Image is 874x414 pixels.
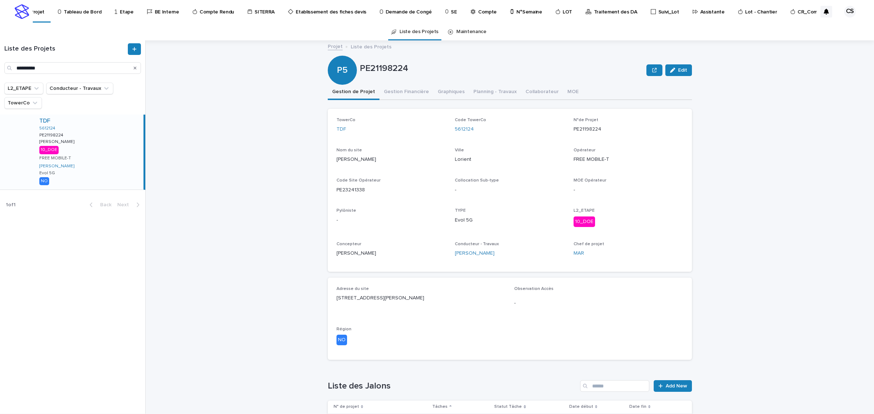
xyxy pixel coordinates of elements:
[4,62,141,74] input: Search
[563,85,583,100] button: MOE
[336,186,446,194] p: PE23241338
[39,156,71,161] p: FREE MOBILE-T
[569,403,593,411] p: Date début
[514,287,554,291] span: Observation Accès
[494,403,522,411] p: Statut Tâche
[455,216,564,224] p: Evol 5G
[455,156,564,163] p: Lorient
[336,156,446,163] p: [PERSON_NAME]
[336,287,369,291] span: Adresse du site
[514,299,683,307] p: -
[39,118,50,124] a: TDF
[328,36,357,75] div: P5
[336,250,446,257] p: [PERSON_NAME]
[4,83,43,94] button: L2_ETAPE
[574,178,606,183] span: MOE Opérateur
[4,97,42,109] button: TowerCo
[39,164,74,169] a: [PERSON_NAME]
[574,156,683,163] p: FREE MOBILE-T
[844,6,856,17] div: CS
[334,403,359,411] p: N° de projet
[360,63,643,74] p: PE21198224
[336,148,362,152] span: Nom du site
[39,126,55,131] a: 5612124
[455,250,495,257] a: [PERSON_NAME]
[574,148,595,152] span: Opérateur
[678,68,687,73] span: Edit
[574,118,598,122] span: N°de Projet
[84,202,114,208] button: Back
[455,208,466,213] span: TYPE
[455,242,499,246] span: Conducteur - Travaux
[46,83,113,94] button: Conducteur - Travaux
[469,85,521,100] button: Planning - Travaux
[665,64,692,76] button: Edit
[433,85,469,100] button: Graphiques
[399,23,438,40] a: Liste des Projets
[455,178,499,183] span: Collocation Sub-type
[336,118,355,122] span: TowerCo
[574,208,595,213] span: L2_ETAPE
[455,118,486,122] span: Code TowerCo
[336,208,356,213] span: Pylôniste
[521,85,563,100] button: Collaborateur
[351,42,391,50] p: Liste des Projets
[654,380,692,392] a: Add New
[15,4,29,19] img: stacker-logo-s-only.png
[455,126,474,133] a: 5612124
[629,403,646,411] p: Date fin
[574,126,683,133] p: PE21198224
[336,178,381,183] span: Code Site Opérateur
[39,138,76,144] p: [PERSON_NAME]
[39,177,49,185] div: NO
[39,131,65,138] p: PE21198224
[328,42,343,50] a: Projet
[379,85,433,100] button: Gestion Financière
[456,23,487,40] a: Maintenance
[580,380,649,392] input: Search
[666,383,687,389] span: Add New
[328,85,379,100] button: Gestion de Projet
[574,250,584,257] a: MAR
[455,186,564,194] p: -
[117,202,133,207] span: Next
[336,216,446,224] p: -
[432,403,448,411] p: Tâches
[4,45,126,53] h1: Liste des Projets
[114,202,145,208] button: Next
[336,335,347,345] div: NO
[455,148,464,152] span: Ville
[328,381,577,391] h1: Liste des Jalons
[39,171,55,176] p: Evol 5G
[39,146,59,154] div: 10_DOE
[574,242,604,246] span: Chef de projet
[336,294,505,302] p: [STREET_ADDRESS][PERSON_NAME]
[574,186,683,194] p: -
[336,242,361,246] span: Concepteur
[336,126,346,133] a: TDF
[574,216,595,227] div: 10_DOE
[336,327,351,331] span: Région
[96,202,111,207] span: Back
